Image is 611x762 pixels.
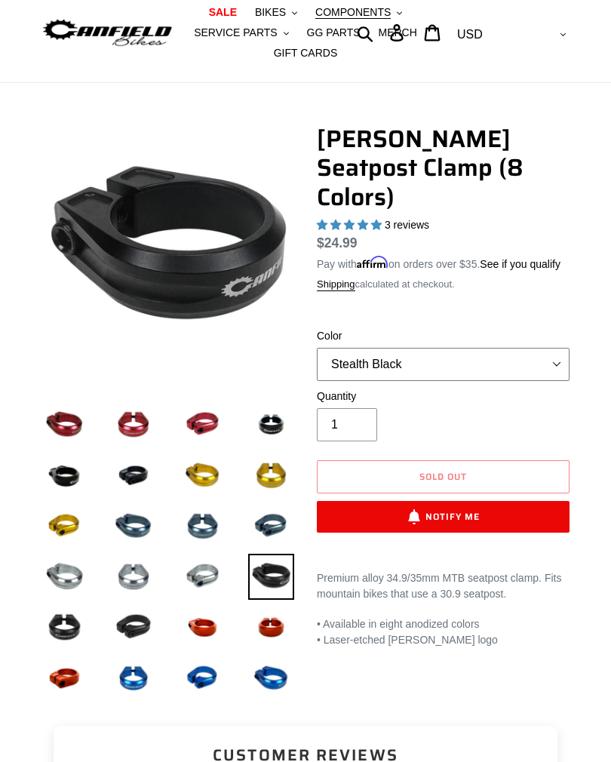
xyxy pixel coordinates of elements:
[41,604,88,650] img: Load image into Gallery viewer, stealth black
[317,389,570,404] label: Quantity
[248,452,294,498] img: Load image into Gallery viewer, gold
[180,401,226,447] img: Load image into Gallery viewer, red
[41,655,88,701] img: Load image into Gallery viewer, Canfield Seatpost Clamp (8 Colors)
[180,452,226,498] img: Load image into Gallery viewer, gold
[317,124,570,211] h1: [PERSON_NAME] Seatpost Clamp (8 Colors)
[248,604,294,650] img: Load image into Gallery viewer, Canfield Seatpost Clamp (8 Colors)
[110,503,156,549] img: Load image into Gallery viewer, grey
[307,26,361,39] span: GG PARTS
[110,604,156,650] img: Load image into Gallery viewer, stealth black
[266,43,345,63] a: GIFT CARDS
[255,6,286,19] span: BIKES
[41,503,88,549] img: Load image into Gallery viewer, gold
[180,655,226,701] img: Load image into Gallery viewer, blue
[317,253,560,272] p: Pay with on orders over $35.
[180,604,226,650] img: Load image into Gallery viewer, Canfield Seatpost Clamp (8 Colors)
[274,47,338,60] span: GIFT CARDS
[480,258,560,270] a: See if you qualify - Learn more about Affirm Financing (opens in modal)
[194,26,277,39] span: SERVICE PARTS
[110,655,156,701] img: Load image into Gallery viewer, Canfield Seatpost Clamp (8 Colors)
[41,452,88,498] img: Load image into Gallery viewer, black
[247,2,305,23] button: BIKES
[317,235,358,250] span: $24.99
[248,503,294,549] img: Load image into Gallery viewer, grey
[41,401,88,447] img: Load image into Gallery viewer, red
[317,328,570,344] label: Color
[317,616,570,648] p: • Available in eight anodized colors • Laser-etched [PERSON_NAME] logo
[317,219,385,231] span: 5.00 stars
[186,23,296,43] button: SERVICE PARTS
[110,554,156,600] img: Load image into Gallery viewer, silver
[357,256,388,269] span: Affirm
[180,503,226,549] img: Load image into Gallery viewer, grey
[110,452,156,498] img: Load image into Gallery viewer, black
[201,2,244,23] a: SALE
[385,219,429,231] span: 3 reviews
[299,23,368,43] a: GG PARTS
[248,401,294,447] img: Load image into Gallery viewer, black
[248,554,294,600] img: Load image into Gallery viewer, sealth black
[317,460,570,493] button: Sold out
[317,277,570,292] div: calculated at checkout.
[317,278,355,291] a: Shipping
[317,570,570,602] p: Premium alloy 34.9/35mm MTB seatpost clamp. Fits mountain bikes that use a 30.9 seatpost.
[41,17,173,50] img: Canfield Bikes
[315,6,391,19] span: COMPONENTS
[317,501,570,533] button: Notify Me
[209,6,237,19] span: SALE
[419,469,467,484] span: Sold out
[248,655,294,701] img: Load image into Gallery viewer, blue
[41,554,88,600] img: Load image into Gallery viewer, silver
[180,554,226,600] img: Load image into Gallery viewer, silver
[110,401,156,447] img: Load image into Gallery viewer, red
[308,2,410,23] button: COMPONENTS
